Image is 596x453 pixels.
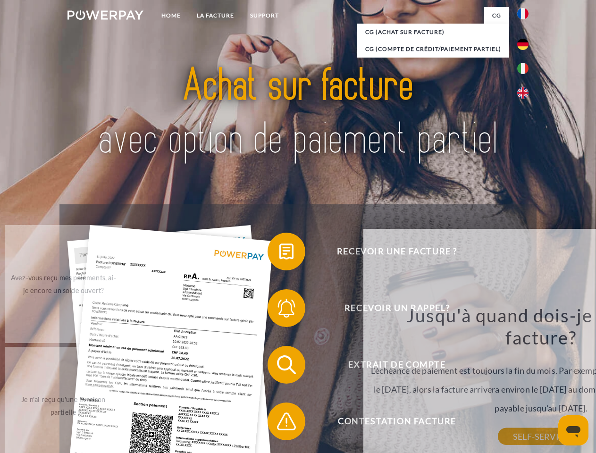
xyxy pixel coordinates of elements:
[67,10,143,20] img: logo-powerpay-white.svg
[357,41,509,58] a: CG (Compte de crédit/paiement partiel)
[484,7,509,24] a: CG
[357,24,509,41] a: CG (achat sur facture)
[275,410,298,433] img: qb_warning.svg
[517,39,529,50] img: de
[242,7,287,24] a: Support
[517,63,529,74] img: it
[268,346,513,384] button: Extrait de compte
[10,393,117,419] div: Je n'ai reçu qu'une livraison partielle
[517,87,529,99] img: en
[275,353,298,377] img: qb_search.svg
[90,45,506,181] img: title-powerpay_fr.svg
[558,415,588,445] iframe: Bouton de lancement de la fenêtre de messagerie
[517,8,529,19] img: fr
[153,7,189,24] a: Home
[268,403,513,440] button: Contestation Facture
[189,7,242,24] a: LA FACTURE
[498,428,584,445] a: SELF-SERVICE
